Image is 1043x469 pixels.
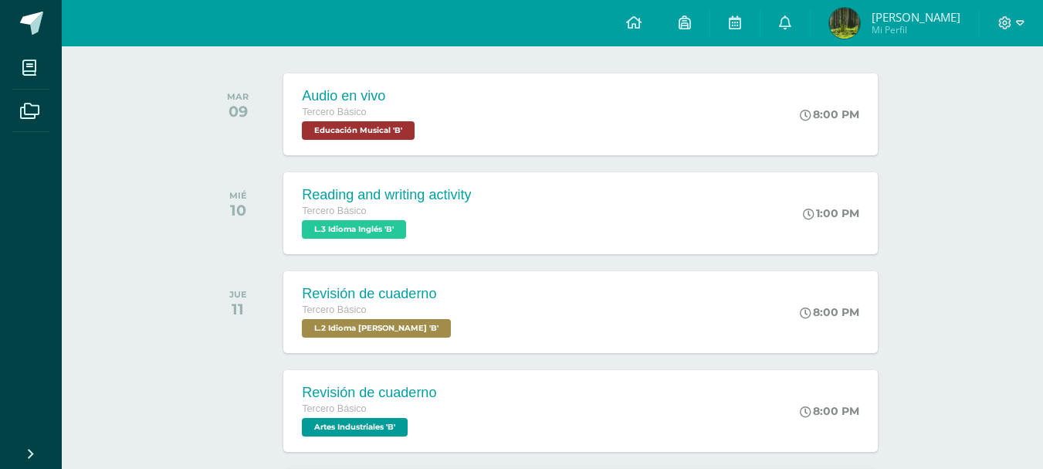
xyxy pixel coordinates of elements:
div: 1:00 PM [803,206,859,220]
span: Tercero Básico [302,403,366,414]
span: [PERSON_NAME] [872,9,960,25]
span: Mi Perfil [872,23,960,36]
span: L.2 Idioma Maya Kaqchikel 'B' [302,319,451,338]
span: L.3 Idioma Inglés 'B' [302,220,406,239]
div: 8:00 PM [800,404,859,418]
span: Artes Industriales 'B' [302,418,408,437]
span: Educación Musical 'B' [302,121,415,140]
div: Revisión de cuaderno [302,385,436,401]
div: 8:00 PM [800,107,859,121]
span: Tercero Básico [302,206,366,216]
div: MAR [227,91,249,102]
img: 7156044ebbd9da597cb4f05813d6cce3.png [829,8,860,39]
div: MIÉ [229,190,247,201]
div: 11 [229,300,247,318]
div: JUE [229,289,247,300]
span: Tercero Básico [302,107,366,117]
div: 10 [229,201,247,219]
div: 09 [227,102,249,121]
div: Revisión de cuaderno [302,286,455,302]
div: Reading and writing activity [302,187,471,203]
span: Tercero Básico [302,304,366,315]
div: Audio en vivo [302,88,418,104]
div: 8:00 PM [800,305,859,319]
